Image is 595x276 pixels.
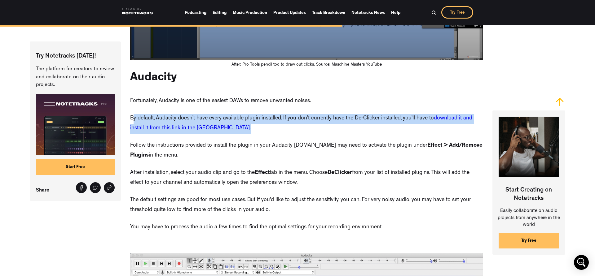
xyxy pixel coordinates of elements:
[36,159,115,175] a: Start Free
[90,182,101,193] a: Tweet
[431,10,436,15] img: Search Bar
[130,116,472,131] a: download it and install it from this link in the [GEOGRAPHIC_DATA]
[391,8,400,17] a: Help
[130,71,177,86] h2: Audacity
[255,170,270,176] strong: Effect
[130,141,483,161] p: Follow the instructions provided to install the plugin in your Audacity [DOMAIN_NAME] may need to...
[130,62,483,68] figcaption: After: Pro Tools pencil too to draw out clicks. Source: Maschine Masters YouTube
[76,182,87,193] a: Share on Facebook
[36,65,115,89] p: The platform for creators to review and collaborate on their audio projects.
[36,52,115,61] p: Try Notetracks [DATE]!
[233,8,267,17] a: Music Production
[351,8,385,17] a: Notetracks News
[312,8,345,17] a: Track Breakdown
[441,6,473,19] a: Try Free
[130,196,483,215] p: The default settings are good for most use cases. But if you’d like to adjust the sensitivity, yo...
[130,223,382,233] p: You may have to process the audio a few times to find the optimal settings for your recording env...
[492,182,565,203] p: Start Creating on Notetracks
[492,208,565,229] p: Easily collaborate on audio projects from anywhere in the world
[130,143,483,158] strong: Effect > Add/Remove Plugins
[185,8,206,17] a: Podcasting
[130,168,483,188] p: After installation, select your audio clip and go to the tab in the menu. Choose from your list o...
[130,97,311,106] p: Fortunately, Audacity is one of the easiest DAWs to remove unwanted noises.
[273,8,306,17] a: Product Updates
[107,185,112,190] img: Share link icon
[130,114,483,133] p: By default, Audacity doesn’t have every available plugin installed. If you don’t currently have t...
[574,255,589,270] div: Open Intercom Messenger
[499,233,559,249] a: Try Free
[36,186,52,195] p: Share
[328,170,352,176] strong: DeClicker
[213,8,227,17] a: Editing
